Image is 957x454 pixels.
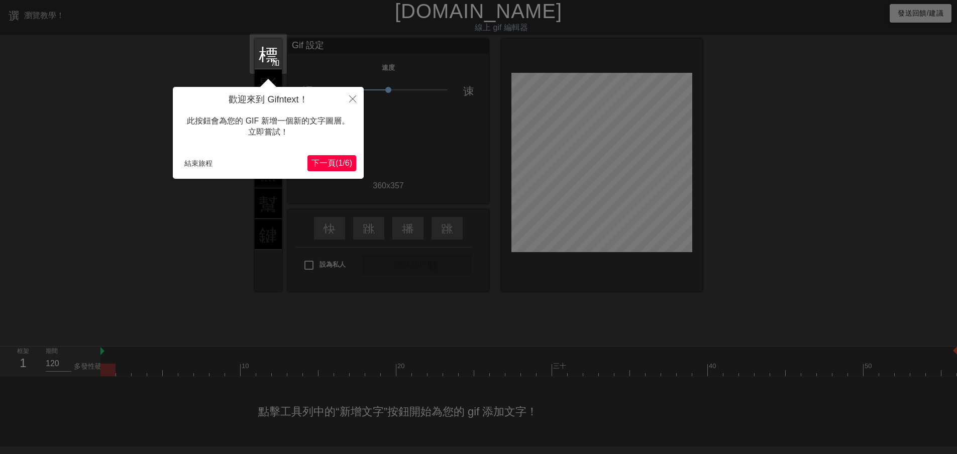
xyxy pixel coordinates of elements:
font: 下一頁 [311,159,336,167]
h4: 歡迎來到 Gifntext！ [180,94,356,105]
button: 下一個 [307,155,356,171]
font: / [343,159,345,167]
button: 結束旅程 [180,156,217,171]
font: 歡迎來到 Gifntext！ [229,94,307,104]
font: 1 [338,159,343,167]
font: 6 [345,159,350,167]
font: 結束旅程 [184,159,212,167]
font: ) [350,159,352,167]
button: 關閉 [342,87,364,110]
font: 此按鈕會為您的 GIF 新增一個新的文字圖層。立即嘗試！ [187,117,350,136]
font: ( [336,159,338,167]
